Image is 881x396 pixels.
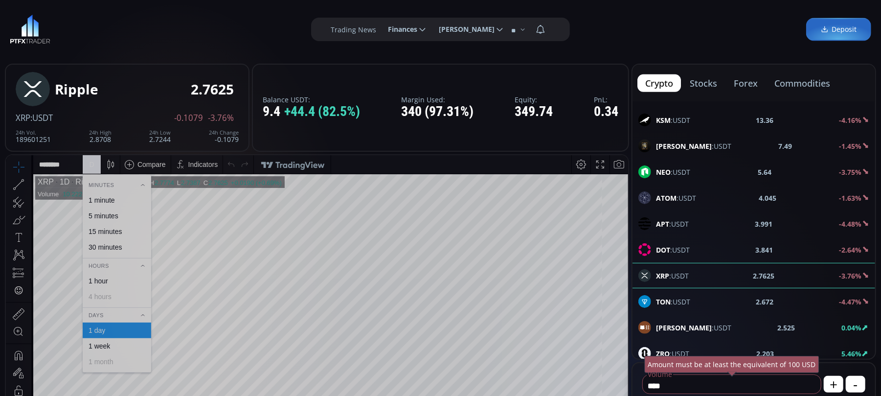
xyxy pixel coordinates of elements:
[846,376,865,393] button: -
[381,20,417,39] span: Finances
[225,24,276,31] div: +0.0190 (+0.69%)
[83,41,109,49] div: 1 minute
[48,23,64,31] div: 1D
[756,115,773,125] b: 13.36
[30,112,53,123] span: :USDT
[89,130,112,143] div: 2.8708
[83,171,99,179] div: 1 day
[656,245,690,255] span: :USDT
[645,356,819,373] div: Amount must be at least the equivalent of 100 USD
[656,167,690,177] span: :USDT
[839,167,861,177] b: -3.75%
[263,104,360,119] div: 9.4
[726,74,766,92] button: forex
[841,323,861,332] b: 0.04%
[32,35,53,43] div: Volume
[839,245,861,255] b: -2.64%
[77,155,145,165] div: Days
[175,24,195,31] div: 2.7387
[656,167,671,177] b: NEO
[656,219,689,229] span: :USDT
[824,376,843,393] button: +
[821,24,857,35] span: Deposit
[756,297,773,307] b: 2.672
[758,167,771,177] b: 5.64
[77,105,145,116] div: Hours
[656,141,731,151] span: :USDT
[767,74,838,92] button: commodities
[16,112,30,123] span: XRP
[16,130,51,136] div: 24h Vol.
[149,130,171,136] div: 24h Low
[132,5,160,13] div: Compare
[83,138,106,145] div: 4 hours
[806,18,871,41] a: Deposit
[10,15,50,44] img: LOGO
[209,130,239,136] div: 24h Change
[191,82,234,97] div: 2.7625
[756,245,773,255] b: 3.841
[83,88,116,96] div: 30 minutes
[656,323,712,332] b: [PERSON_NAME]
[9,131,17,140] div: 
[209,130,239,143] div: -0.1079
[149,130,171,143] div: 2.7244
[149,24,168,31] div: 2.7774
[144,24,149,31] div: H
[656,219,669,229] b: APT
[656,115,690,125] span: :USDT
[778,141,792,151] b: 7.49
[16,130,51,143] div: 189601251
[839,297,861,306] b: -4.47%
[656,193,677,203] b: ATOM
[401,96,474,103] label: Margin Used:
[656,116,671,125] b: KSM
[778,323,795,333] b: 2.525
[594,104,618,119] div: 0.34
[515,96,553,103] label: Equity:
[839,116,861,125] b: -4.16%
[432,20,495,39] span: [PERSON_NAME]
[682,74,725,92] button: stocks
[656,297,671,306] b: TON
[656,193,696,203] span: :USDT
[757,349,774,359] b: 2.203
[174,114,203,122] span: -0.1079
[839,193,861,203] b: -1.63%
[656,349,689,359] span: :USDT
[656,245,670,255] b: DOT
[203,24,222,31] div: 2.7625
[83,122,102,130] div: 1 hour
[55,82,98,97] div: Ripple
[171,24,175,31] div: L
[839,141,861,151] b: -1.45%
[759,193,776,203] b: 4.045
[208,114,234,122] span: -3.76%
[515,104,553,119] div: 349.74
[83,72,116,80] div: 15 minutes
[656,349,670,358] b: ZRO
[32,23,48,31] div: XRP
[839,219,861,229] b: -4.48%
[89,130,112,136] div: 24h High
[755,219,773,229] b: 3.991
[83,57,113,65] div: 5 minutes
[656,297,690,307] span: :USDT
[594,96,618,103] label: PnL:
[83,5,88,13] div: D
[263,96,360,103] label: Balance USDT:
[401,104,474,119] div: 340 (97.31%)
[57,35,82,43] div: 10.222M
[83,203,108,210] div: 1 month
[198,24,203,31] div: C
[64,23,91,31] div: Ripple
[656,323,731,333] span: :USDT
[77,24,145,35] div: Minutes
[331,24,376,35] label: Trading News
[83,187,104,195] div: 1 week
[284,104,360,119] span: +44.4 (82.5%)
[637,74,681,92] button: crypto
[656,141,712,151] b: [PERSON_NAME]
[841,349,861,358] b: 5.46%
